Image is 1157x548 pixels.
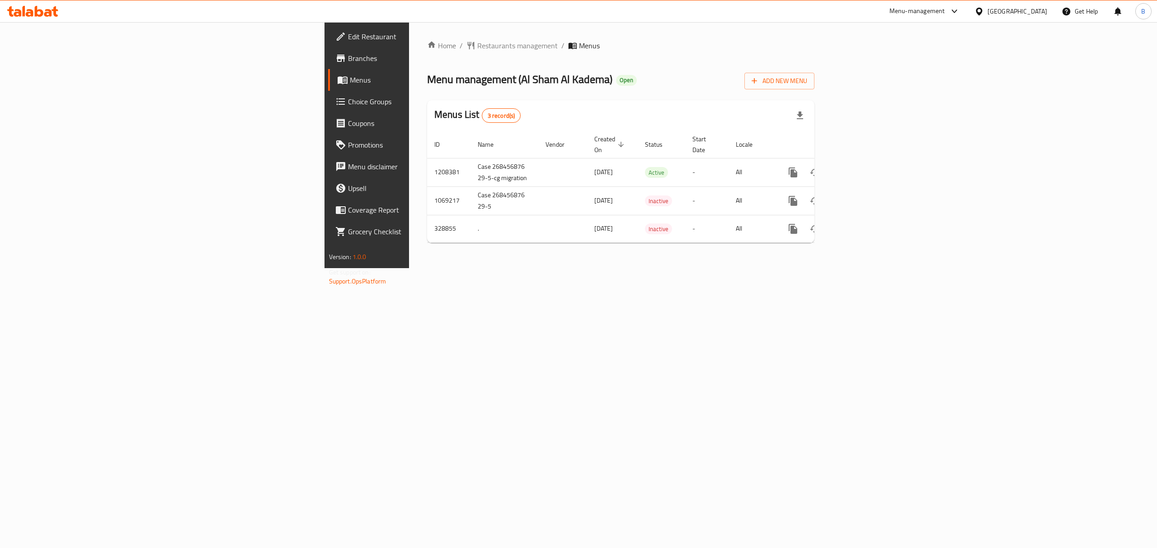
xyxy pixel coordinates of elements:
[685,215,729,242] td: -
[804,162,826,183] button: Change Status
[427,40,814,51] nav: breadcrumb
[482,111,521,120] span: 3 record(s)
[782,218,804,240] button: more
[348,161,511,172] span: Menu disclaimer
[348,96,511,107] span: Choice Groups
[645,196,672,206] span: Inactive
[328,221,518,242] a: Grocery Checklist
[348,204,511,215] span: Coverage Report
[804,190,826,212] button: Change Status
[729,186,775,215] td: All
[579,40,600,51] span: Menus
[729,215,775,242] td: All
[482,108,521,123] div: Total records count
[329,266,371,278] span: Get support on:
[685,186,729,215] td: -
[328,156,518,177] a: Menu disclaimer
[328,199,518,221] a: Coverage Report
[328,69,518,91] a: Menus
[328,134,518,156] a: Promotions
[561,40,564,51] li: /
[804,218,826,240] button: Change Status
[427,69,612,89] span: Menu management ( Al Sham Al Kadema )
[594,134,627,155] span: Created On
[348,53,511,64] span: Branches
[353,251,367,263] span: 1.0.0
[348,31,511,42] span: Edit Restaurant
[782,190,804,212] button: more
[594,223,613,234] span: [DATE]
[329,251,351,263] span: Version:
[328,26,518,47] a: Edit Restaurant
[329,275,386,287] a: Support.OpsPlatform
[350,74,511,85] span: Menus
[616,76,637,84] span: Open
[782,162,804,183] button: more
[692,134,718,155] span: Start Date
[328,177,518,199] a: Upsell
[328,91,518,112] a: Choice Groups
[478,139,505,150] span: Name
[744,73,814,89] button: Add New Menu
[594,195,613,206] span: [DATE]
[789,105,811,126] div: Export file
[988,6,1047,16] div: [GEOGRAPHIC_DATA]
[616,75,637,86] div: Open
[348,118,511,129] span: Coupons
[685,158,729,186] td: -
[729,158,775,186] td: All
[434,108,521,123] h2: Menus List
[348,183,511,194] span: Upsell
[594,166,613,178] span: [DATE]
[645,139,674,150] span: Status
[645,224,672,234] span: Inactive
[775,131,876,158] th: Actions
[889,6,945,17] div: Menu-management
[328,112,518,134] a: Coupons
[328,47,518,69] a: Branches
[645,167,668,178] div: Active
[752,75,807,87] span: Add New Menu
[427,131,876,243] table: enhanced table
[645,167,668,178] span: Active
[434,139,452,150] span: ID
[546,139,576,150] span: Vendor
[1141,6,1145,16] span: B
[348,139,511,150] span: Promotions
[736,139,764,150] span: Locale
[348,226,511,237] span: Grocery Checklist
